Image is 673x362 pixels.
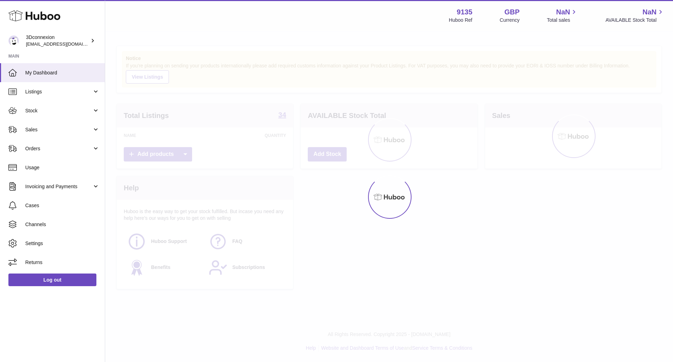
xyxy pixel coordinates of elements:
[605,7,665,24] a: NaN AVAILABLE Stock Total
[25,107,92,114] span: Stock
[547,17,578,24] span: Total sales
[547,7,578,24] a: NaN Total sales
[25,240,100,247] span: Settings
[25,145,92,152] span: Orders
[605,17,665,24] span: AVAILABLE Stock Total
[8,274,96,286] a: Log out
[25,126,92,133] span: Sales
[25,70,100,76] span: My Dashboard
[25,221,100,228] span: Channels
[500,17,520,24] div: Currency
[25,88,92,95] span: Listings
[25,259,100,266] span: Returns
[457,7,473,17] strong: 9135
[449,17,473,24] div: Huboo Ref
[25,202,100,209] span: Cases
[25,183,92,190] span: Invoicing and Payments
[504,7,519,17] strong: GBP
[26,34,89,47] div: 3Dconnexion
[643,7,657,17] span: NaN
[25,164,100,171] span: Usage
[8,35,19,46] img: order_eu@3dconnexion.com
[26,41,103,47] span: [EMAIL_ADDRESS][DOMAIN_NAME]
[556,7,570,17] span: NaN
